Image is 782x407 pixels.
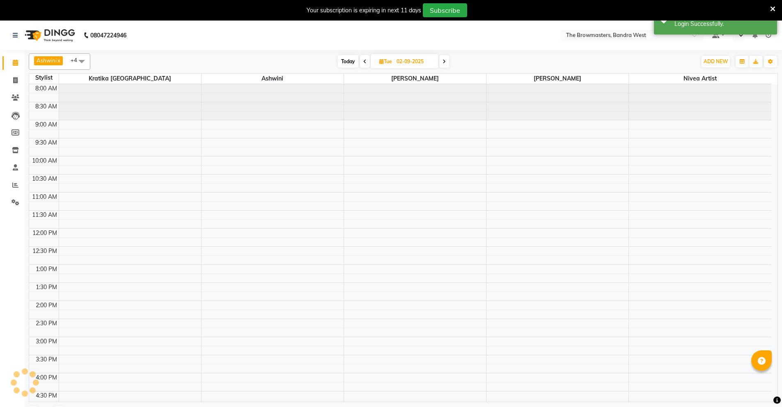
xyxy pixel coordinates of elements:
[59,74,201,84] span: Kratika [GEOGRAPHIC_DATA]
[30,193,59,201] div: 11:00 AM
[307,6,421,15] div: Your subscription is expiring in next 11 days
[34,319,59,328] div: 2:30 PM
[31,247,59,255] div: 12:30 PM
[34,355,59,364] div: 3:30 PM
[34,373,59,382] div: 4:00 PM
[702,56,730,67] button: ADD NEW
[30,156,59,165] div: 10:00 AM
[37,57,57,64] span: Ashwini
[30,211,59,219] div: 11:30 AM
[34,138,59,147] div: 9:30 AM
[202,74,344,84] span: Ashwini
[629,74,771,84] span: Nivea Artist
[90,24,126,47] b: 08047224946
[34,265,59,274] div: 1:00 PM
[29,74,59,82] div: Stylist
[377,58,394,64] span: Tue
[344,74,486,84] span: [PERSON_NAME]
[338,55,358,68] span: Today
[30,175,59,183] div: 10:30 AM
[31,229,59,237] div: 12:00 PM
[674,20,771,28] div: Login Successfully.
[34,337,59,346] div: 3:00 PM
[704,58,728,64] span: ADD NEW
[34,301,59,310] div: 2:00 PM
[34,84,59,93] div: 8:00 AM
[34,283,59,292] div: 1:30 PM
[57,57,60,64] a: x
[34,120,59,129] div: 9:00 AM
[394,55,435,68] input: 2025-09-02
[423,3,467,17] button: Subscribe
[71,57,83,63] span: +4
[34,391,59,400] div: 4:30 PM
[21,24,77,47] img: logo
[486,74,628,84] span: [PERSON_NAME]
[34,102,59,111] div: 8:30 AM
